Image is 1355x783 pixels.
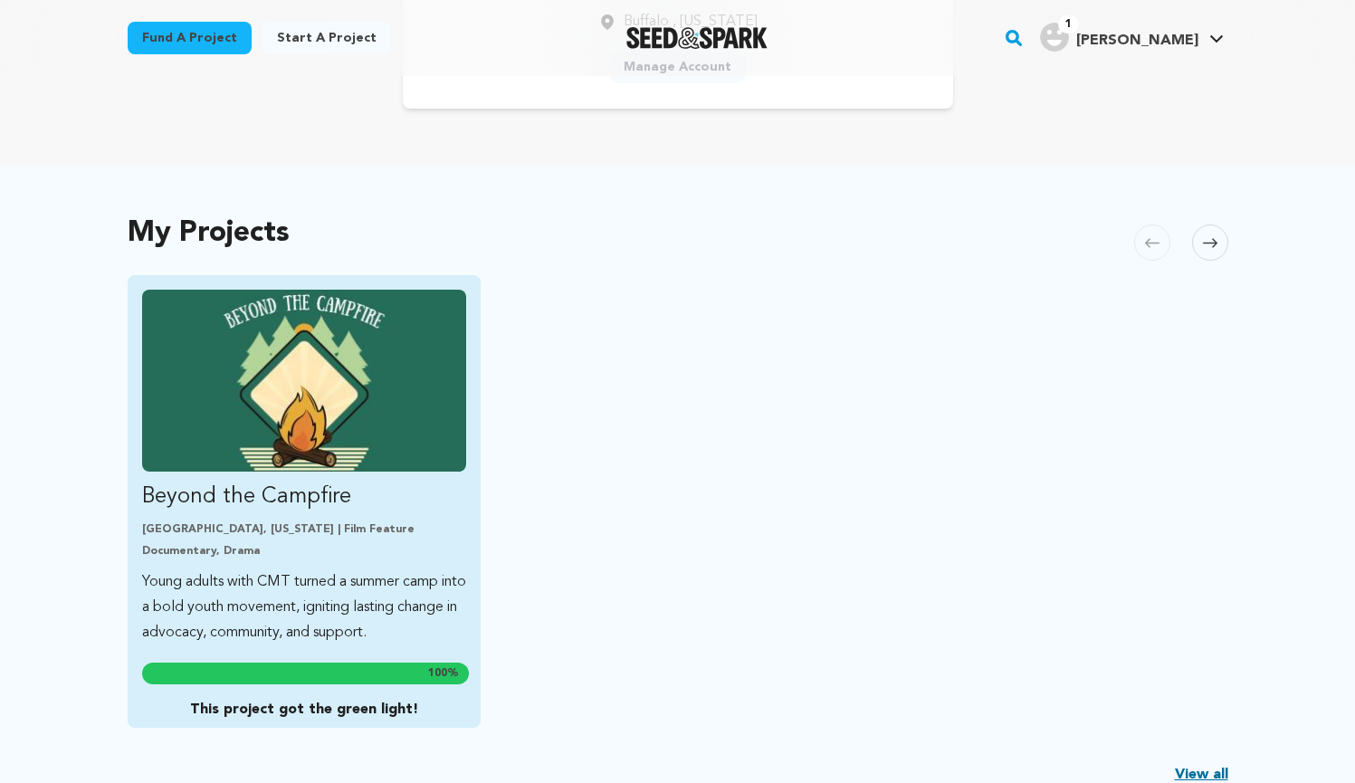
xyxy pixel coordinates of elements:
[142,482,467,511] p: Beyond the Campfire
[142,699,466,721] p: This project got the green light!
[128,221,290,246] h2: My Projects
[626,27,768,49] img: Seed&Spark Logo Dark Mode
[128,22,252,54] a: Fund a project
[428,668,447,679] span: 100
[1058,15,1079,33] span: 1
[142,290,467,645] a: Fund Beyond the Campfire
[142,569,467,645] p: Young adults with CMT turned a summer camp into a bold youth movement, igniting lasting change in...
[262,22,391,54] a: Start a project
[1036,19,1227,52] a: Emily S.'s Profile
[1036,19,1227,57] span: Emily S.'s Profile
[428,666,459,681] span: %
[142,544,467,559] p: Documentary, Drama
[1076,33,1198,48] span: [PERSON_NAME]
[626,27,768,49] a: Seed&Spark Homepage
[142,522,467,537] p: [GEOGRAPHIC_DATA], [US_STATE] | Film Feature
[1040,23,1198,52] div: Emily S.'s Profile
[1040,23,1069,52] img: user.png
